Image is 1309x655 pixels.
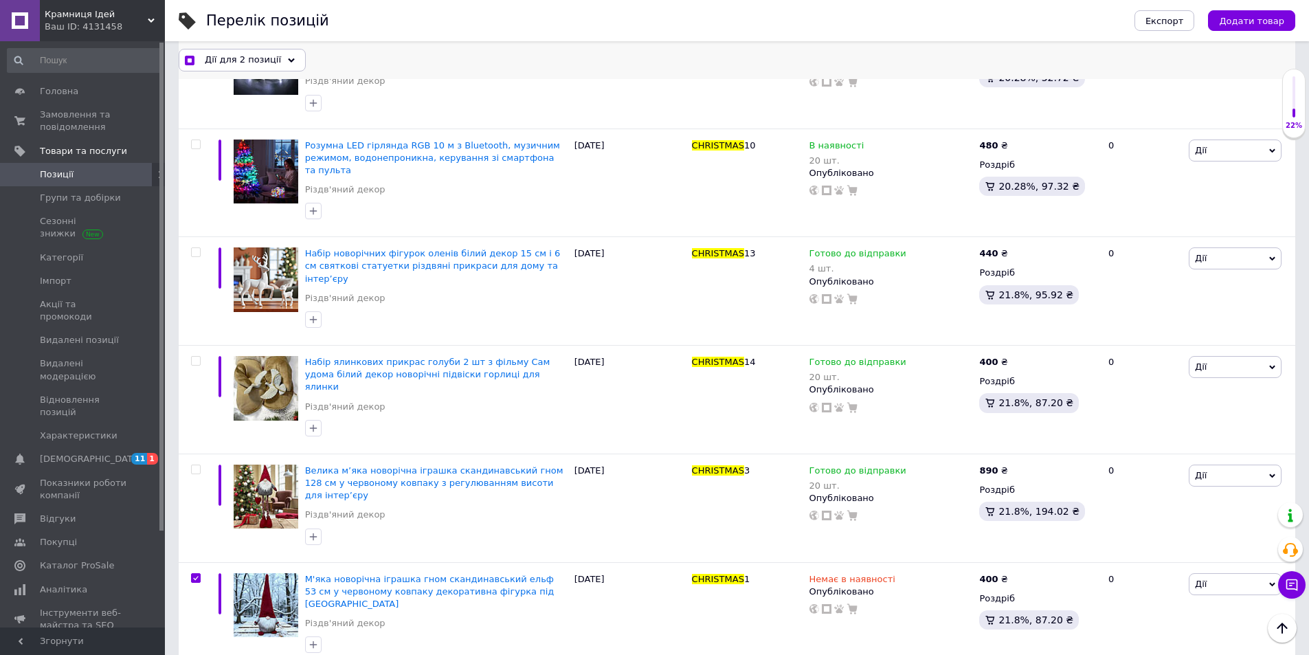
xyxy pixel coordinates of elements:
div: 20 шт. [809,155,864,166]
span: Готово до відправки [809,248,906,263]
div: ₴ [979,140,1007,152]
button: Наверх [1268,614,1297,643]
span: 11 [131,453,147,465]
span: Позиції [40,168,74,181]
span: 21.8%, 87.20 ₴ [998,614,1073,625]
span: CHRISTMAS [692,465,744,476]
div: Роздріб [979,375,1097,388]
span: CHRISTMAS [692,248,744,258]
span: 1 [147,453,158,465]
span: Немає в наявності [809,574,895,588]
div: [DATE] [571,129,689,237]
span: Дії для 2 позиції [205,54,281,66]
a: Набір ялинкових прикрас голуби 2 шт з фільму Сам удома білий декор новорічні підвіски горлиці для... [305,357,550,392]
div: Ваш ID: 4131458 [45,21,165,33]
span: 20.28%, 97.32 ₴ [998,181,1079,192]
span: Показники роботи компанії [40,477,127,502]
div: ₴ [979,573,1007,586]
span: 3 [744,465,750,476]
a: Набір новорічних фігурок оленів білий декор 15 см і 6 см святкові статуетки різдвяні прикраси для... [305,248,561,283]
button: Додати товар [1208,10,1295,31]
span: 10 [744,140,756,151]
span: 1 [744,574,750,584]
span: Відновлення позицій [40,394,127,419]
span: Сезонні знижки [40,215,127,240]
span: Експорт [1145,16,1184,26]
span: Готово до відправки [809,357,906,371]
div: 0 [1100,454,1185,562]
span: В наявності [809,140,864,155]
div: Опубліковано [809,492,973,504]
div: Роздріб [979,267,1097,279]
span: Покупці [40,536,77,548]
img: Умная LED гирлянда RGB 10 м с Bluetooth, музыкальным режимом, водонепроницаемая, управление со см... [234,140,298,204]
span: CHRISTMAS [692,574,744,584]
a: Різдв'яний декор [305,184,385,196]
span: Характеристики [40,430,118,442]
div: Роздріб [979,592,1097,605]
b: 400 [979,357,998,367]
div: [DATE] [571,454,689,562]
span: Дії [1195,253,1207,263]
div: [DATE] [571,237,689,346]
div: Опубліковано [809,586,973,598]
div: Опубліковано [809,384,973,396]
div: 0 [1100,346,1185,454]
span: Головна [40,85,78,98]
div: Опубліковано [809,167,973,179]
button: Чат з покупцем [1278,571,1306,599]
div: ₴ [979,247,1007,260]
div: 22% [1283,121,1305,131]
a: Різдв'яний декор [305,509,385,521]
div: ₴ [979,465,1007,477]
a: Велика м’яка новорічна іграшка скандинавський гном 128 см у червоному ковпаку з регулюванням висо... [305,465,563,500]
span: Акції та промокоди [40,298,127,323]
a: Розумна LED гірлянда RGB 10 м з Bluetooth, музичним режимом, водонепроникна, керування зі смартфо... [305,140,560,175]
b: 440 [979,248,998,258]
span: Категорії [40,252,83,264]
span: Каталог ProSale [40,559,114,572]
div: 4 шт. [809,263,906,274]
div: Опубліковано [809,276,973,288]
a: Різдв'яний декор [305,617,385,630]
span: Аналітика [40,584,87,596]
span: Групи та добірки [40,192,121,204]
div: 20 шт. [809,372,906,382]
span: Товари та послуги [40,145,127,157]
span: Видалені позиції [40,334,119,346]
div: Роздріб [979,484,1097,496]
span: Імпорт [40,275,71,287]
a: Різдв'яний декор [305,75,385,87]
div: ₴ [979,356,1007,368]
div: Роздріб [979,159,1097,171]
span: Дії [1195,579,1207,589]
span: 21.8%, 95.92 ₴ [998,289,1073,300]
div: Перелік позицій [206,14,329,28]
span: Відгуки [40,513,76,525]
span: Замовлення та повідомлення [40,109,127,133]
span: Додати товар [1219,16,1284,26]
button: Експорт [1134,10,1195,31]
span: Видалені модерацією [40,357,127,382]
b: 480 [979,140,998,151]
span: [DEMOGRAPHIC_DATA] [40,453,142,465]
span: 21.8%, 194.02 ₴ [998,506,1079,517]
a: М'яка новорічна іграшка гном скандинавський ельф 53 см у червоному ковпаку декоративна фігурка пі... [305,574,555,609]
img: Набор ёлочных украшений голуби 2 шт из фильма Один дома белый декор новогодние подвески горлицы д... [234,356,298,421]
span: 21.8%, 87.20 ₴ [998,397,1073,408]
b: 890 [979,465,998,476]
input: Пошук [7,48,162,73]
span: CHRISTMAS [692,140,744,151]
div: 0 [1100,237,1185,346]
span: CHRISTMAS [692,357,744,367]
span: 14 [744,357,756,367]
div: 0 [1100,129,1185,237]
img: Мягкая новогодняя игрушка гном скандинавский эльф 53 см в красном колпаке декоративная фигурка по... [234,573,298,638]
a: Різдв'яний декор [305,292,385,304]
div: [DATE] [571,346,689,454]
